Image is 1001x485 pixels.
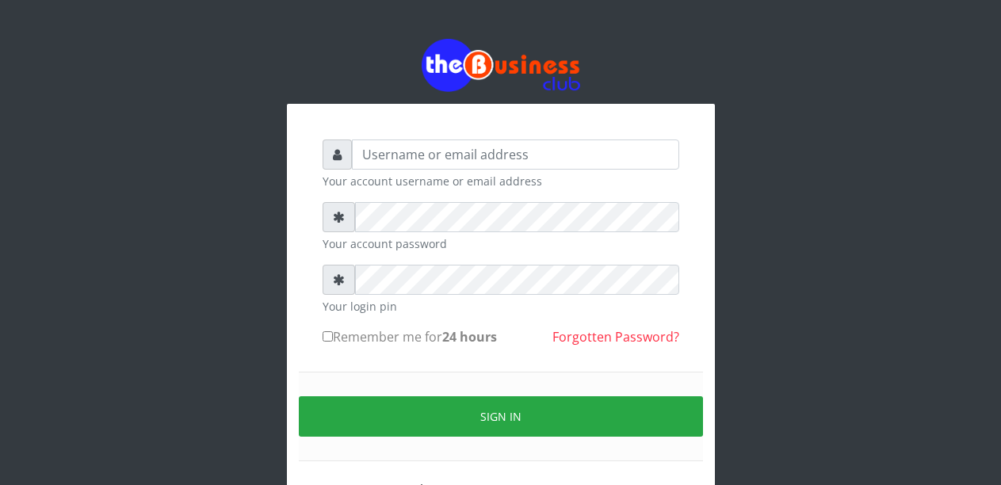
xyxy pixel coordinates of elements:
[323,173,679,189] small: Your account username or email address
[442,328,497,346] b: 24 hours
[323,235,679,252] small: Your account password
[352,139,679,170] input: Username or email address
[323,327,497,346] label: Remember me for
[299,396,703,437] button: Sign in
[323,298,679,315] small: Your login pin
[323,331,333,342] input: Remember me for24 hours
[552,328,679,346] a: Forgotten Password?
